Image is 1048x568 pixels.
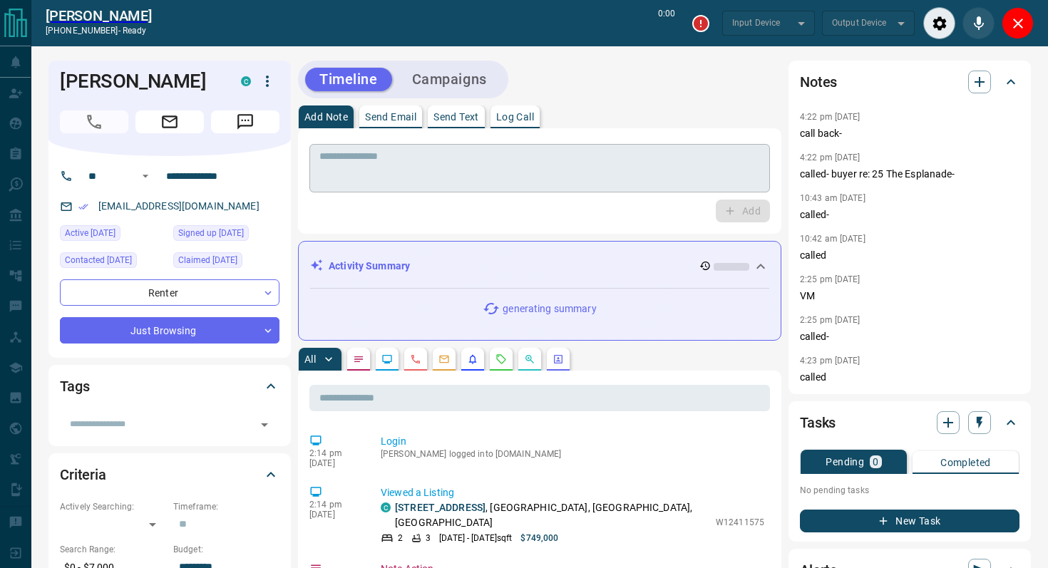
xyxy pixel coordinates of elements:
p: [DATE] - [DATE] sqft [439,532,512,544]
div: Renter [60,279,279,306]
p: Activity Summary [329,259,410,274]
p: [PERSON_NAME] logged into [DOMAIN_NAME] [381,449,764,459]
p: called [800,370,1019,385]
a: [PERSON_NAME] [46,7,152,24]
span: Signed up [DATE] [178,226,244,240]
svg: Calls [410,353,421,365]
p: Send Text [433,112,479,122]
p: Completed [940,458,991,468]
div: Fri May 27 2022 [173,252,279,272]
span: Claimed [DATE] [178,253,237,267]
h1: [PERSON_NAME] [60,70,220,93]
div: condos.ca [381,502,391,512]
div: condos.ca [241,76,251,86]
span: Call [60,110,128,133]
svg: Opportunities [524,353,535,365]
p: $749,000 [520,532,558,544]
p: called [800,248,1019,263]
div: Tasks [800,406,1019,440]
a: [STREET_ADDRESS] [395,502,486,513]
p: 2:14 pm [309,448,359,458]
p: Viewed a Listing [381,485,764,500]
p: No pending tasks [800,480,1019,501]
div: Tue Oct 07 2025 [60,252,166,272]
svg: Lead Browsing Activity [381,353,393,365]
button: Timeline [305,68,392,91]
button: Campaigns [398,68,501,91]
h2: Notes [800,71,837,93]
div: Notes [800,65,1019,99]
div: Just Browsing [60,317,279,344]
div: Close [1002,7,1034,39]
p: 2:25 pm [DATE] [800,274,861,284]
span: Contacted [DATE] [65,253,132,267]
div: Mute [962,7,995,39]
div: Audio Settings [923,7,955,39]
p: called- [800,207,1019,222]
div: Tags [60,369,279,403]
svg: Email Verified [78,202,88,212]
p: VM [800,289,1019,304]
p: W12411575 [716,516,764,529]
svg: Notes [353,353,364,365]
p: 2:25 pm [DATE] [800,315,861,325]
button: New Task [800,510,1019,532]
p: Budget: [173,543,279,556]
p: [PHONE_NUMBER] - [46,24,152,37]
svg: Listing Alerts [467,353,478,365]
p: called- [800,329,1019,344]
button: Open [255,415,274,435]
span: Active [DATE] [65,226,115,240]
p: Pending [826,457,864,467]
svg: Agent Actions [553,353,564,365]
svg: Requests [495,353,507,365]
div: Activity Summary [310,253,769,279]
p: Search Range: [60,543,166,556]
p: 2:14 pm [309,500,359,510]
svg: Emails [438,353,450,365]
p: Timeframe: [173,500,279,513]
button: Open [137,167,154,185]
p: 3 [426,532,431,544]
span: Email [135,110,204,133]
div: Criteria [60,458,279,492]
div: Sun Mar 11 2018 [173,225,279,245]
p: generating summary [503,301,596,316]
p: [DATE] [309,458,359,468]
a: [EMAIL_ADDRESS][DOMAIN_NAME] [98,200,260,212]
h2: Tasks [800,411,836,434]
p: Add Note [304,112,348,122]
p: Send Email [365,112,416,122]
p: 4:22 pm [DATE] [800,112,861,122]
div: Wed Oct 08 2025 [60,225,166,245]
p: called- buyer re: 25 The Esplanade- [800,167,1019,182]
p: Actively Searching: [60,500,166,513]
p: 2 [398,532,403,544]
p: , [GEOGRAPHIC_DATA], [GEOGRAPHIC_DATA], [GEOGRAPHIC_DATA] [395,500,709,530]
p: Login [381,434,764,449]
p: call back- [800,126,1019,141]
p: 4:23 pm [DATE] [800,356,861,366]
p: 0 [873,457,878,467]
span: ready [123,26,147,36]
p: Log Call [496,112,534,122]
p: All [304,354,316,364]
p: 0:00 [658,7,675,39]
span: Message [211,110,279,133]
h2: Criteria [60,463,106,486]
p: [DATE] [309,510,359,520]
p: 10:43 am [DATE] [800,193,865,203]
p: 10:42 am [DATE] [800,234,865,244]
p: 4:22 pm [DATE] [800,153,861,162]
h2: Tags [60,375,89,398]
